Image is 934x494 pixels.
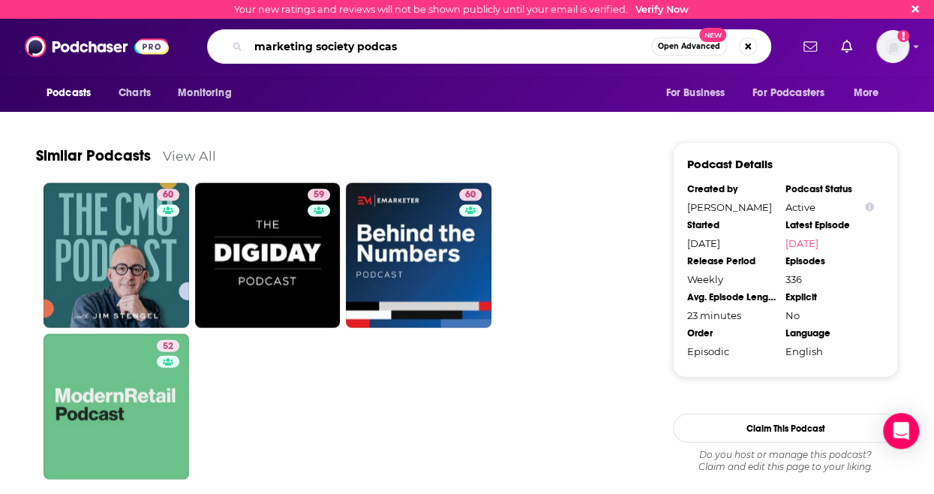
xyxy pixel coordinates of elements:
[44,183,189,329] a: 60
[843,79,898,107] button: open menu
[687,201,776,213] div: [PERSON_NAME]
[234,4,689,15] div: Your new ratings and reviews will not be shown publicly until your email is verified.
[687,291,776,303] div: Avg. Episode Length
[752,83,824,104] span: For Podcasters
[207,29,771,64] div: Search podcasts, credits, & more...
[687,237,776,249] div: [DATE]
[835,34,858,59] a: Show notifications dropdown
[876,30,909,63] span: Logged in as atenbroek
[248,35,651,59] input: Search podcasts, credits, & more...
[25,32,169,61] img: Podchaser - Follow, Share and Rate Podcasts
[785,345,874,357] div: English
[665,83,725,104] span: For Business
[109,79,160,107] a: Charts
[47,83,91,104] span: Podcasts
[785,183,874,195] div: Podcast Status
[36,79,110,107] button: open menu
[157,189,179,201] a: 60
[743,79,846,107] button: open menu
[687,273,776,285] div: Weekly
[687,157,773,171] h3: Podcast Details
[346,183,491,329] a: 60
[163,188,173,203] span: 60
[854,83,879,104] span: More
[687,327,776,339] div: Order
[785,327,874,339] div: Language
[673,414,898,443] button: Claim This Podcast
[651,38,727,56] button: Open AdvancedNew
[308,189,330,201] a: 59
[163,148,216,164] a: View All
[655,79,743,107] button: open menu
[687,309,776,321] div: 23 minutes
[163,339,173,354] span: 52
[673,449,898,461] span: Do you host or manage this podcast?
[687,255,776,267] div: Release Period
[167,79,251,107] button: open menu
[119,83,151,104] span: Charts
[785,291,874,303] div: Explicit
[785,201,874,213] div: Active
[36,146,151,165] a: Similar Podcasts
[673,449,898,473] div: Claim and edit this page to your liking.
[785,273,874,285] div: 336
[687,183,776,195] div: Created by
[797,34,823,59] a: Show notifications dropdown
[44,334,189,480] a: 52
[687,219,776,231] div: Started
[314,188,324,203] span: 59
[178,83,231,104] span: Monitoring
[785,255,874,267] div: Episodes
[195,183,341,329] a: 59
[635,4,689,15] a: Verify Now
[876,30,909,63] img: User Profile
[157,340,179,352] a: 52
[465,188,476,203] span: 60
[785,237,874,249] a: [DATE]
[876,30,909,63] button: Show profile menu
[658,43,720,50] span: Open Advanced
[459,189,482,201] a: 60
[699,28,726,42] span: New
[897,30,909,42] svg: Email not verified
[687,345,776,357] div: Episodic
[785,219,874,231] div: Latest Episode
[865,202,874,213] button: Show Info
[785,309,874,321] div: No
[883,413,919,449] div: Open Intercom Messenger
